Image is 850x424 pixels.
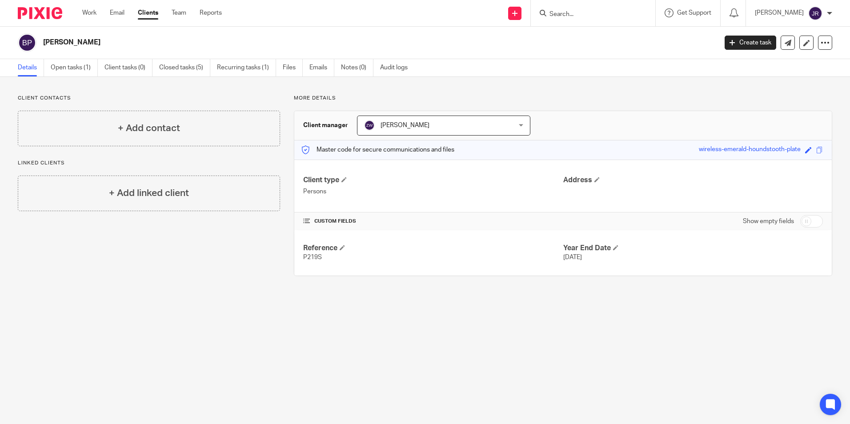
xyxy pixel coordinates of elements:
h4: + Add linked client [109,186,189,200]
p: Master code for secure communications and files [301,145,454,154]
img: svg%3E [18,33,36,52]
h4: CUSTOM FIELDS [303,218,563,225]
img: svg%3E [808,6,822,20]
input: Search [549,11,629,19]
a: Work [82,8,96,17]
h3: Client manager [303,121,348,130]
h2: [PERSON_NAME] [43,38,577,47]
a: Files [283,59,303,76]
p: Linked clients [18,160,280,167]
a: Team [172,8,186,17]
a: Email [110,8,124,17]
img: svg%3E [364,120,375,131]
h4: Reference [303,244,563,253]
h4: Year End Date [563,244,823,253]
a: Emails [309,59,334,76]
h4: Client type [303,176,563,185]
p: Persons [303,187,563,196]
img: Pixie [18,7,62,19]
p: [PERSON_NAME] [755,8,804,17]
div: wireless-emerald-houndstooth-plate [699,145,801,155]
a: Details [18,59,44,76]
a: Recurring tasks (1) [217,59,276,76]
p: More details [294,95,832,102]
a: Reports [200,8,222,17]
a: Open tasks (1) [51,59,98,76]
label: Show empty fields [743,217,794,226]
span: Get Support [677,10,711,16]
p: Client contacts [18,95,280,102]
span: P219S [303,254,322,260]
a: Client tasks (0) [104,59,152,76]
a: Clients [138,8,158,17]
span: [PERSON_NAME] [381,122,429,128]
a: Audit logs [380,59,414,76]
a: Notes (0) [341,59,373,76]
span: [DATE] [563,254,582,260]
a: Closed tasks (5) [159,59,210,76]
h4: Address [563,176,823,185]
h4: + Add contact [118,121,180,135]
a: Create task [725,36,776,50]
